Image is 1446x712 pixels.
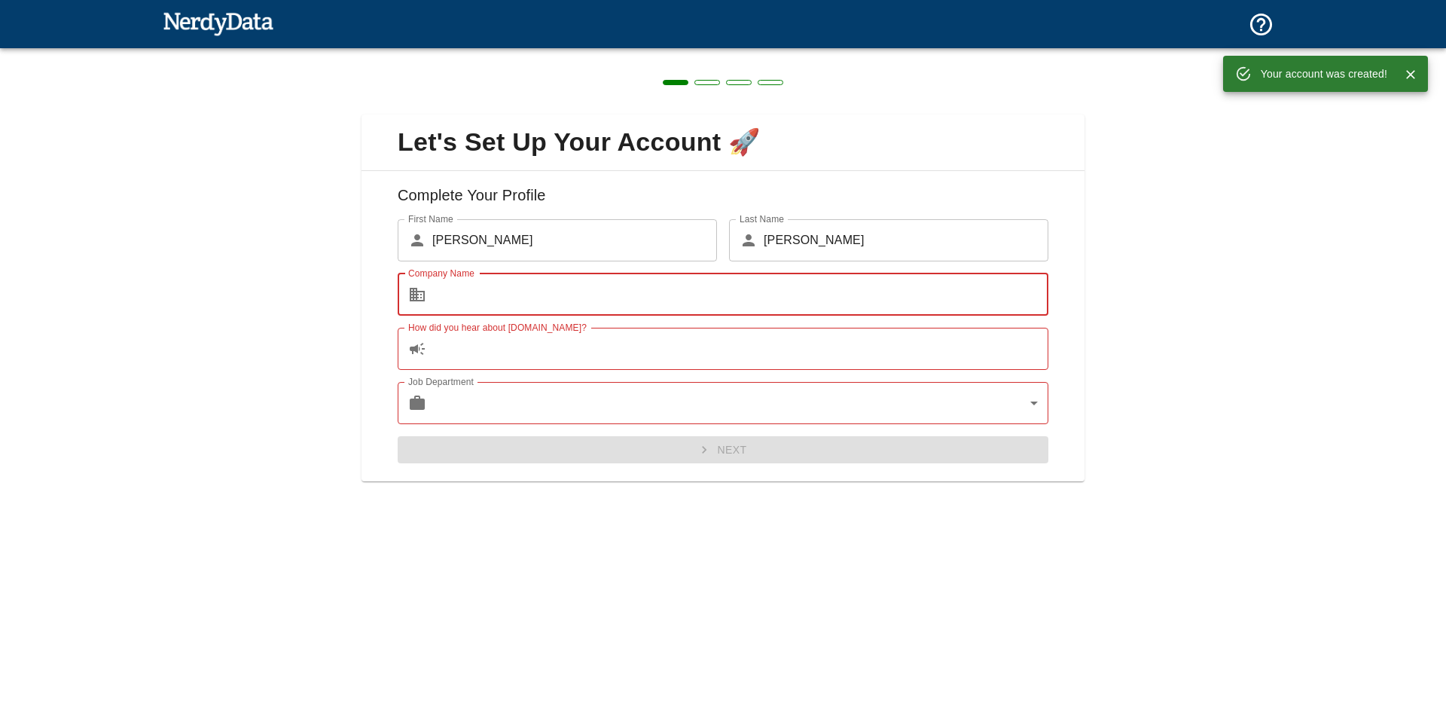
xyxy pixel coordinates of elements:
[374,183,1072,219] h6: Complete Your Profile
[1239,2,1283,47] button: Support and Documentation
[408,267,474,280] label: Company Name
[408,212,453,225] label: First Name
[1371,605,1428,662] iframe: Drift Widget Chat Controller
[740,212,784,225] label: Last Name
[374,127,1072,158] span: Let's Set Up Your Account 🚀
[408,321,587,334] label: How did you hear about [DOMAIN_NAME]?
[1261,60,1387,87] div: Your account was created!
[408,375,474,388] label: Job Department
[1399,63,1422,86] button: Close
[163,8,273,38] img: NerdyData.com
